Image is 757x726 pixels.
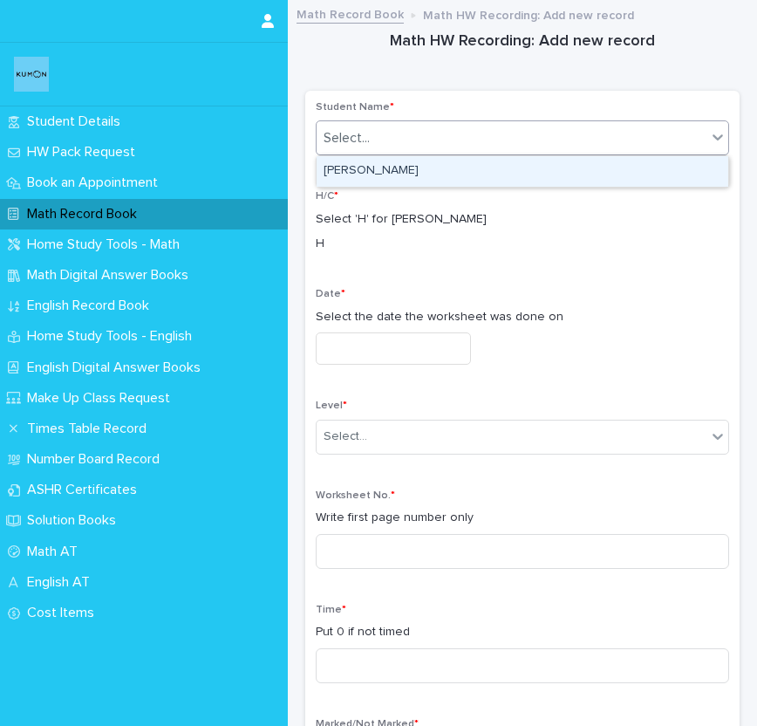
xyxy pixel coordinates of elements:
[20,451,174,468] p: Number Board Record
[20,113,134,130] p: Student Details
[20,512,130,529] p: Solution Books
[316,509,729,527] p: Write first page number only
[20,236,194,253] p: Home Study Tools - Math
[316,102,394,113] span: Student Name
[20,390,184,407] p: Make Up Class Request
[317,156,728,187] div: MARTHA ZEMIKAEL
[20,605,108,621] p: Cost Items
[20,544,92,560] p: Math AT
[316,401,347,411] span: Level
[297,3,404,24] a: Math Record Book
[20,267,202,284] p: Math Digital Answer Books
[316,191,338,202] span: H/C
[20,144,149,161] p: HW Pack Request
[20,360,215,376] p: English Digital Answer Books
[316,605,346,615] span: Time
[316,210,729,229] p: Select 'H' for [PERSON_NAME]
[324,428,367,446] div: Select...
[316,308,729,326] p: Select the date the worksheet was done on
[20,298,163,314] p: English Record Book
[20,206,151,223] p: Math Record Book
[20,175,172,191] p: Book an Appointment
[423,4,634,24] p: Math HW Recording: Add new record
[316,490,395,501] span: Worksheet No.
[316,289,345,299] span: Date
[20,482,151,498] p: ASHR Certificates
[316,235,729,253] p: H
[316,623,729,641] p: Put 0 if not timed
[20,421,160,437] p: Times Table Record
[305,31,740,52] h1: Math HW Recording: Add new record
[20,328,206,345] p: Home Study Tools - English
[14,57,49,92] img: o6XkwfS7S2qhyeB9lxyF
[324,129,370,147] div: Select...
[20,574,104,591] p: English AT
